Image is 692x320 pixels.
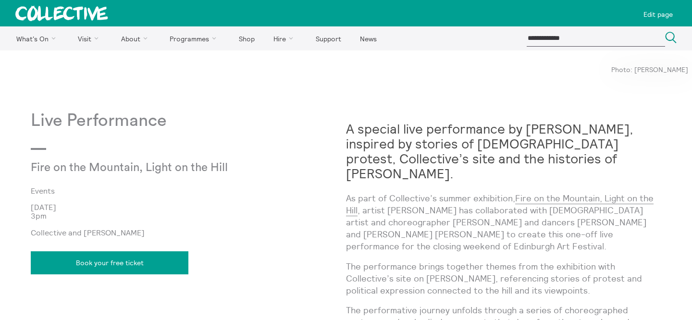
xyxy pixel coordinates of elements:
p: Collective and [PERSON_NAME] [31,228,346,237]
a: Support [307,26,349,50]
a: Shop [230,26,263,50]
a: Visit [70,26,111,50]
a: Edit page [640,4,677,23]
a: Hire [265,26,306,50]
a: About [112,26,160,50]
a: News [351,26,385,50]
a: Events [31,186,331,195]
p: Live Performance [31,111,346,131]
p: The performance brings together themes from the exhibition with Collective’s site on [PERSON_NAME... [346,260,661,297]
p: [DATE] [31,203,346,211]
a: What's On [8,26,68,50]
a: Book your free ticket [31,251,188,274]
a: Fire on the Mountain, Light on the Hill [346,193,654,216]
strong: A special live performance by [PERSON_NAME], inspired by stories of [DEMOGRAPHIC_DATA] protest, C... [346,121,633,182]
a: Programmes [161,26,229,50]
p: As part of Collective’s summer exhibition, , artist [PERSON_NAME] has collaborated with [DEMOGRAP... [346,192,661,253]
p: Fire on the Mountain, Light on the Hill [31,161,241,175]
p: Edit page [643,11,673,18]
p: 3pm [31,211,346,220]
